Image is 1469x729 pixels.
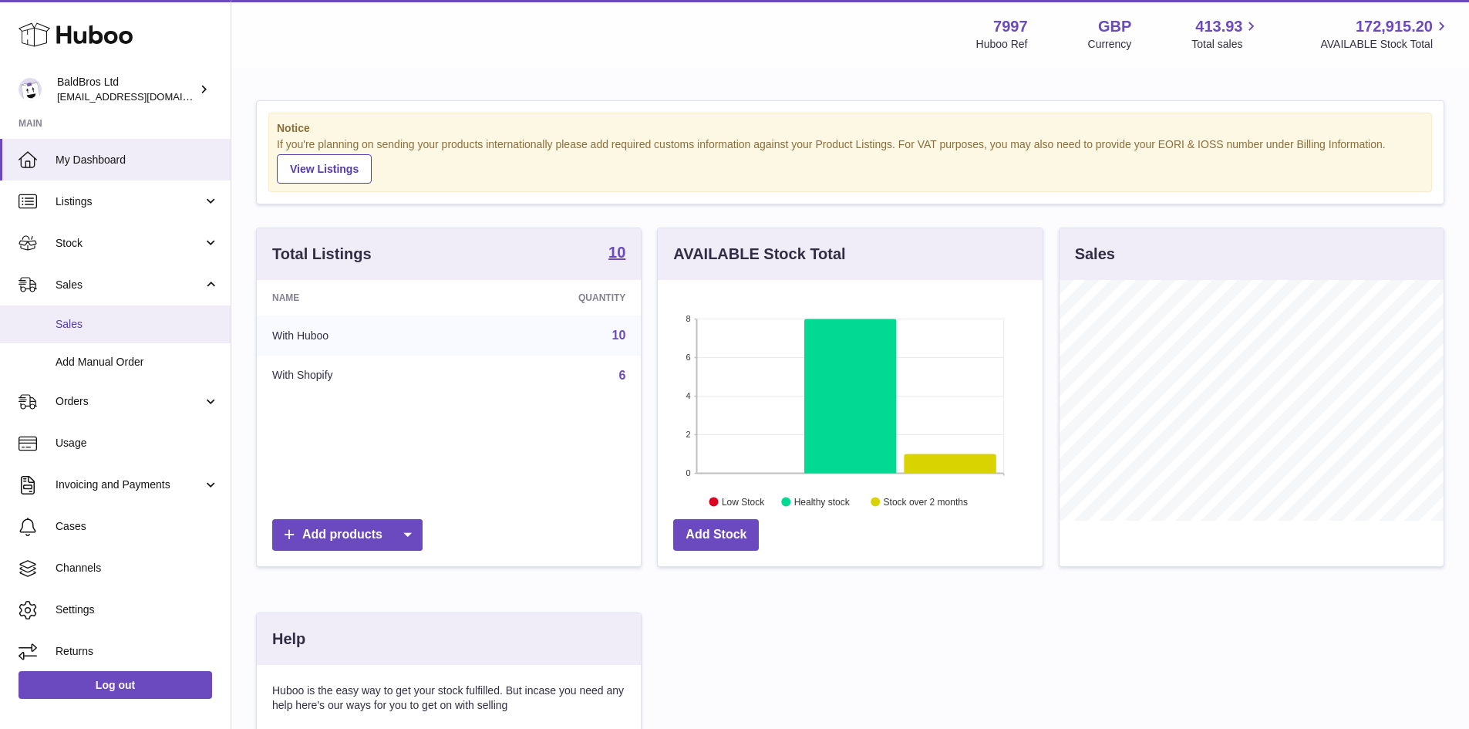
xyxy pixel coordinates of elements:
[1195,16,1242,37] span: 413.93
[19,671,212,699] a: Log out
[1088,37,1132,52] div: Currency
[56,153,219,167] span: My Dashboard
[277,154,372,184] a: View Listings
[56,644,219,659] span: Returns
[884,496,968,507] text: Stock over 2 months
[56,519,219,534] span: Cases
[56,561,219,575] span: Channels
[56,317,219,332] span: Sales
[57,75,196,104] div: BaldBros Ltd
[277,137,1424,184] div: If you're planning on sending your products internationally please add required customs informati...
[608,245,625,263] a: 10
[794,496,851,507] text: Healthy stock
[1356,16,1433,37] span: 172,915.20
[686,353,691,362] text: 6
[673,244,845,265] h3: AVAILABLE Stock Total
[608,245,625,260] strong: 10
[976,37,1028,52] div: Huboo Ref
[612,329,626,342] a: 10
[993,16,1028,37] strong: 7997
[257,356,464,396] td: With Shopify
[257,280,464,316] th: Name
[272,629,305,650] h3: Help
[257,316,464,356] td: With Huboo
[1075,244,1115,265] h3: Sales
[1191,16,1260,52] a: 413.93 Total sales
[56,478,203,492] span: Invoicing and Payments
[272,683,625,713] p: Huboo is the easy way to get your stock fulfilled. But incase you need any help here's our ways f...
[56,394,203,409] span: Orders
[686,314,691,323] text: 8
[56,355,219,370] span: Add Manual Order
[56,436,219,451] span: Usage
[19,78,42,101] img: internalAdmin-7997@internal.huboo.com
[56,194,203,209] span: Listings
[272,244,372,265] h3: Total Listings
[673,519,759,551] a: Add Stock
[56,236,203,251] span: Stock
[1191,37,1260,52] span: Total sales
[56,278,203,292] span: Sales
[1320,37,1450,52] span: AVAILABLE Stock Total
[686,430,691,439] text: 2
[686,468,691,478] text: 0
[1320,16,1450,52] a: 172,915.20 AVAILABLE Stock Total
[272,519,423,551] a: Add products
[464,280,642,316] th: Quantity
[56,602,219,617] span: Settings
[686,391,691,400] text: 4
[1098,16,1131,37] strong: GBP
[722,496,765,507] text: Low Stock
[277,121,1424,136] strong: Notice
[618,369,625,382] a: 6
[57,90,227,103] span: [EMAIL_ADDRESS][DOMAIN_NAME]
